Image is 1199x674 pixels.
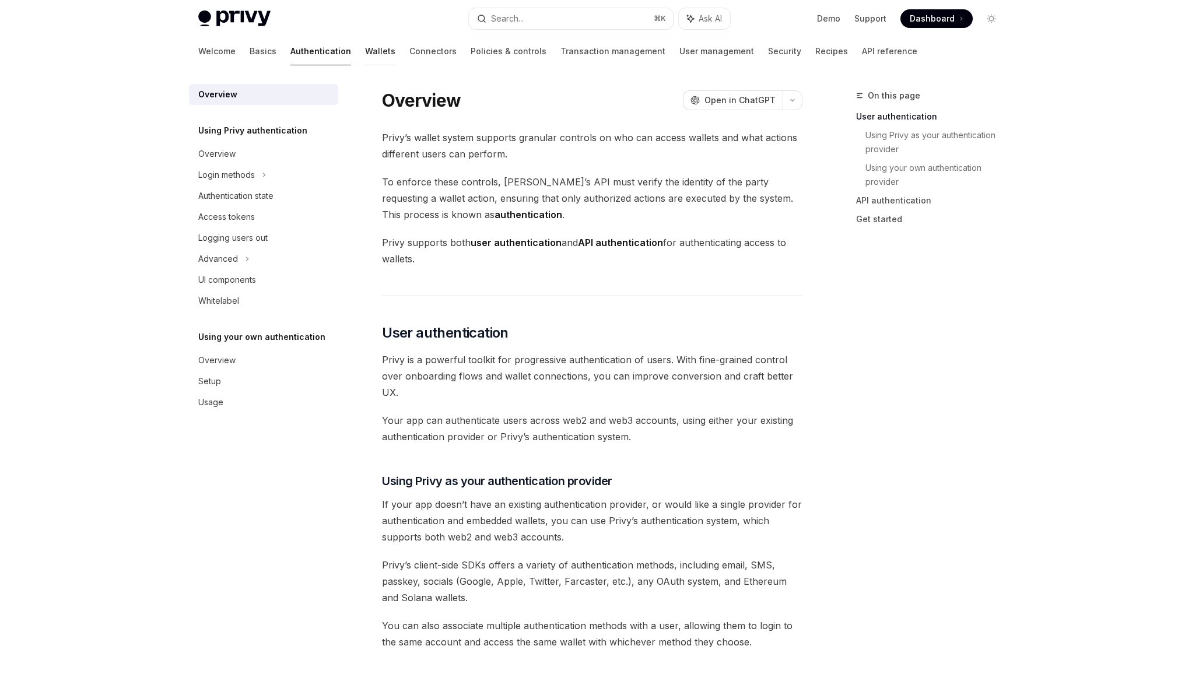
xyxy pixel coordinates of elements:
span: To enforce these controls, [PERSON_NAME]’s API must verify the identity of the party requesting a... [382,174,802,223]
div: Overview [198,353,236,367]
div: Search... [491,12,524,26]
a: Setup [189,371,338,392]
div: Overview [198,87,237,101]
span: Open in ChatGPT [704,94,776,106]
a: Overview [189,350,338,371]
div: Logging users out [198,231,268,245]
div: Access tokens [198,210,255,224]
span: Privy’s wallet system supports granular controls on who can access wallets and what actions diffe... [382,129,802,162]
a: API authentication [856,191,1010,210]
span: User authentication [382,324,509,342]
a: Dashboard [900,9,973,28]
div: Login methods [198,168,255,182]
button: Search...⌘K [469,8,673,29]
a: Using Privy as your authentication provider [865,126,1010,159]
a: Whitelabel [189,290,338,311]
button: Open in ChatGPT [683,90,783,110]
a: Recipes [815,37,848,65]
h5: Using your own authentication [198,330,325,344]
span: If your app doesn’t have an existing authentication provider, or would like a single provider for... [382,496,802,545]
a: Logging users out [189,227,338,248]
div: Setup [198,374,221,388]
span: Using Privy as your authentication provider [382,473,612,489]
span: Privy’s client-side SDKs offers a variety of authentication methods, including email, SMS, passke... [382,557,802,606]
a: Wallets [365,37,395,65]
a: Policies & controls [471,37,546,65]
span: Privy supports both and for authenticating access to wallets. [382,234,802,267]
span: Your app can authenticate users across web2 and web3 accounts, using either your existing authent... [382,412,802,445]
h5: Using Privy authentication [198,124,307,138]
a: Access tokens [189,206,338,227]
div: UI components [198,273,256,287]
a: Connectors [409,37,457,65]
span: Ask AI [699,13,722,24]
h1: Overview [382,90,461,111]
a: Demo [817,13,840,24]
a: Authentication [290,37,351,65]
strong: API authentication [578,237,663,248]
a: Get started [856,210,1010,229]
strong: authentication [495,209,562,220]
a: API reference [862,37,917,65]
div: Usage [198,395,223,409]
a: User management [679,37,754,65]
div: Overview [198,147,236,161]
strong: user authentication [471,237,562,248]
div: Whitelabel [198,294,239,308]
span: On this page [868,89,920,103]
a: Welcome [198,37,236,65]
a: User authentication [856,107,1010,126]
a: Authentication state [189,185,338,206]
a: Transaction management [560,37,665,65]
a: Usage [189,392,338,413]
span: Privy is a powerful toolkit for progressive authentication of users. With fine-grained control ov... [382,352,802,401]
span: You can also associate multiple authentication methods with a user, allowing them to login to the... [382,617,802,650]
a: Using your own authentication provider [865,159,1010,191]
a: Security [768,37,801,65]
button: Toggle dark mode [982,9,1001,28]
span: Dashboard [910,13,955,24]
a: Support [854,13,886,24]
button: Ask AI [679,8,730,29]
a: Overview [189,143,338,164]
div: Advanced [198,252,238,266]
a: Overview [189,84,338,105]
a: UI components [189,269,338,290]
img: light logo [198,10,271,27]
a: Basics [250,37,276,65]
div: Authentication state [198,189,274,203]
span: ⌘ K [654,14,666,23]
